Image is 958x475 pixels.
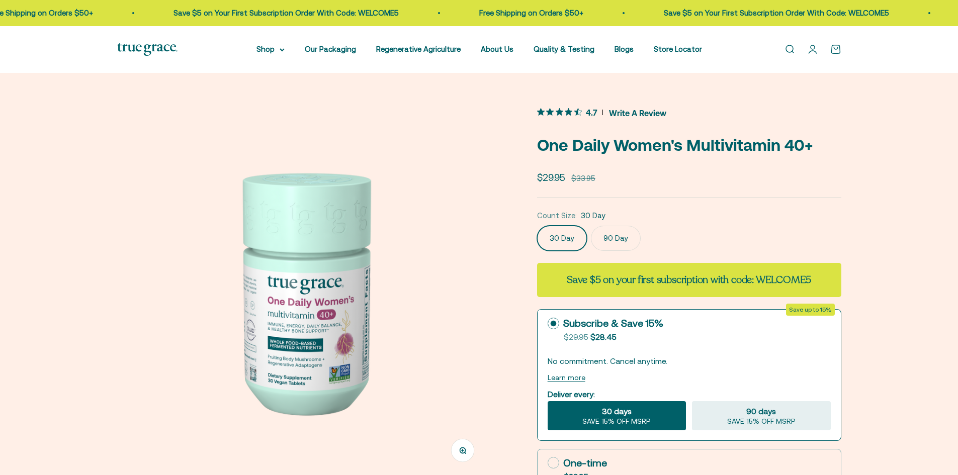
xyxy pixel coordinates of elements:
[376,45,461,53] a: Regenerative Agriculture
[609,105,666,120] span: Write A Review
[305,45,356,53] a: Our Packaging
[567,273,811,287] strong: Save $5 on your first subscription with code: WELCOME5
[461,9,565,17] a: Free Shipping on Orders $50+
[256,43,285,55] summary: Shop
[537,105,666,120] button: 4.7 out 5 stars rating in total 21 reviews. Jump to reviews.
[537,210,577,222] legend: Count Size:
[654,45,702,53] a: Store Locator
[537,170,565,185] sale-price: $29.95
[571,172,595,184] compare-at-price: $33.95
[481,45,513,53] a: About Us
[615,45,634,53] a: Blogs
[534,45,594,53] a: Quality & Testing
[646,7,871,19] p: Save $5 on Your First Subscription Order With Code: WELCOME5
[155,7,381,19] p: Save $5 on Your First Subscription Order With Code: WELCOME5
[537,132,841,158] p: One Daily Women's Multivitamin 40+
[586,107,597,117] span: 4.7
[581,210,605,222] span: 30 Day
